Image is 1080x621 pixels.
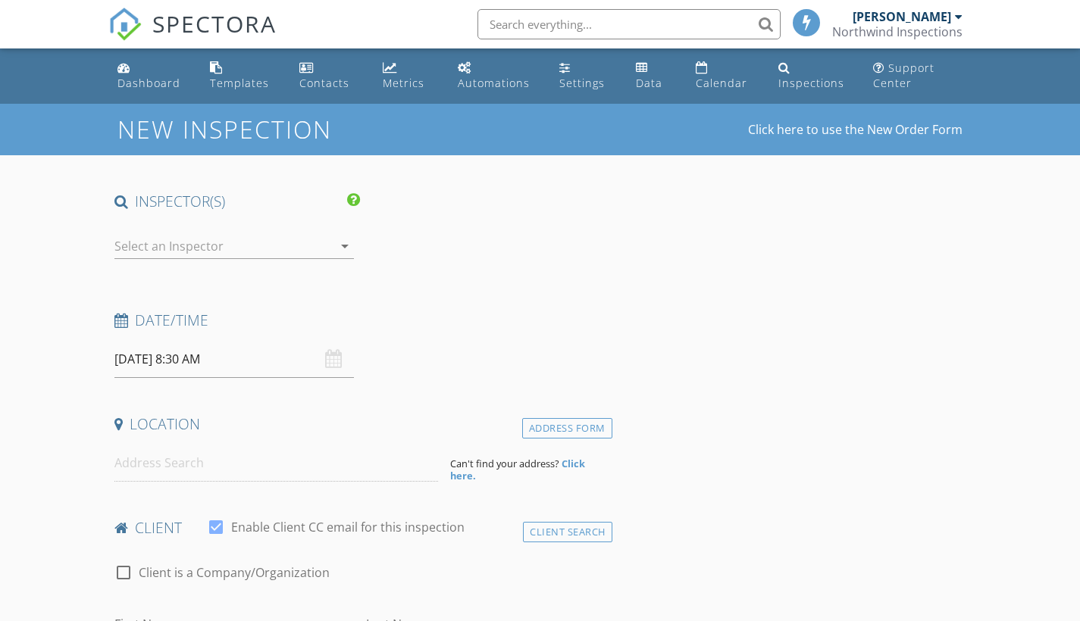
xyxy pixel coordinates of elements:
[853,9,951,24] div: [PERSON_NAME]
[108,20,277,52] a: SPECTORA
[139,565,330,580] label: Client is a Company/Organization
[114,341,355,378] input: Select date
[231,520,465,535] label: Enable Client CC email for this inspection
[117,116,453,142] h1: New Inspection
[867,55,969,98] a: Support Center
[204,55,281,98] a: Templates
[522,418,612,438] div: Address Form
[450,457,559,470] span: Can't find your address?
[452,55,541,98] a: Automations (Basic)
[299,76,349,90] div: Contacts
[210,76,269,90] div: Templates
[477,9,781,39] input: Search everything...
[114,414,606,434] h4: Location
[690,55,759,98] a: Calendar
[559,76,605,90] div: Settings
[114,310,606,330] h4: Date/Time
[108,8,142,41] img: The Best Home Inspection Software - Spectora
[114,192,361,211] h4: INSPECTOR(S)
[778,76,844,90] div: Inspections
[873,61,934,90] div: Support Center
[114,518,606,538] h4: client
[748,123,963,136] a: Click here to use the New Order Form
[336,237,354,255] i: arrow_drop_down
[111,55,193,98] a: Dashboard
[293,55,364,98] a: Contacts
[696,76,747,90] div: Calendar
[383,76,424,90] div: Metrics
[523,522,612,542] div: Client Search
[772,55,855,98] a: Inspections
[152,8,277,39] span: SPECTORA
[117,76,180,90] div: Dashboard
[114,445,438,482] input: Address Search
[458,76,530,90] div: Automations
[377,55,440,98] a: Metrics
[450,457,585,482] strong: Click here.
[832,24,963,39] div: Northwind Inspections
[553,55,618,98] a: Settings
[636,76,662,90] div: Data
[630,55,678,98] a: Data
